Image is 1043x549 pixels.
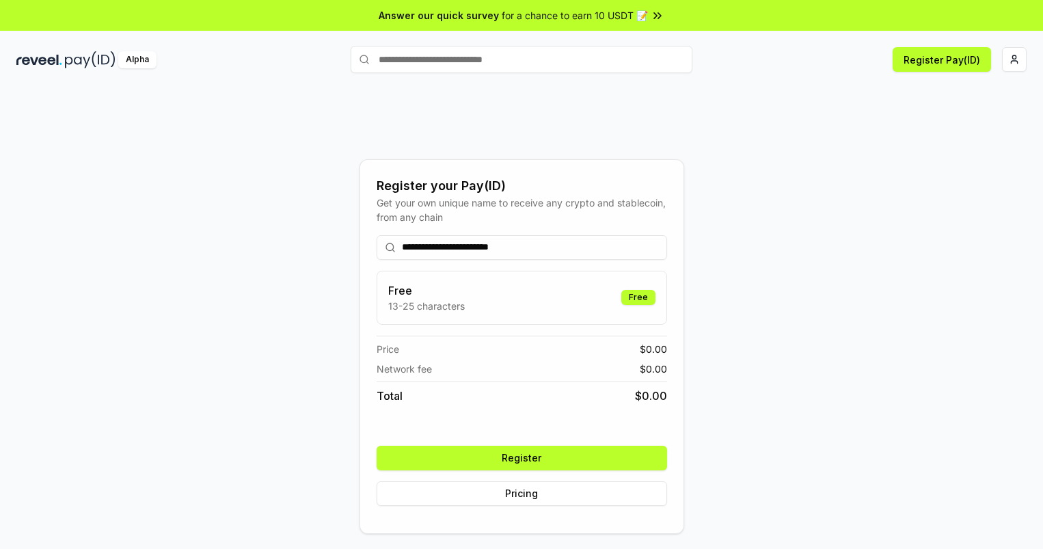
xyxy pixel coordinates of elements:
[377,362,432,376] span: Network fee
[16,51,62,68] img: reveel_dark
[388,282,465,299] h3: Free
[377,481,667,506] button: Pricing
[388,299,465,313] p: 13-25 characters
[377,176,667,196] div: Register your Pay(ID)
[893,47,991,72] button: Register Pay(ID)
[377,342,399,356] span: Price
[621,290,655,305] div: Free
[640,342,667,356] span: $ 0.00
[640,362,667,376] span: $ 0.00
[377,446,667,470] button: Register
[379,8,499,23] span: Answer our quick survey
[635,388,667,404] span: $ 0.00
[377,388,403,404] span: Total
[502,8,648,23] span: for a chance to earn 10 USDT 📝
[377,196,667,224] div: Get your own unique name to receive any crypto and stablecoin, from any chain
[65,51,116,68] img: pay_id
[118,51,157,68] div: Alpha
